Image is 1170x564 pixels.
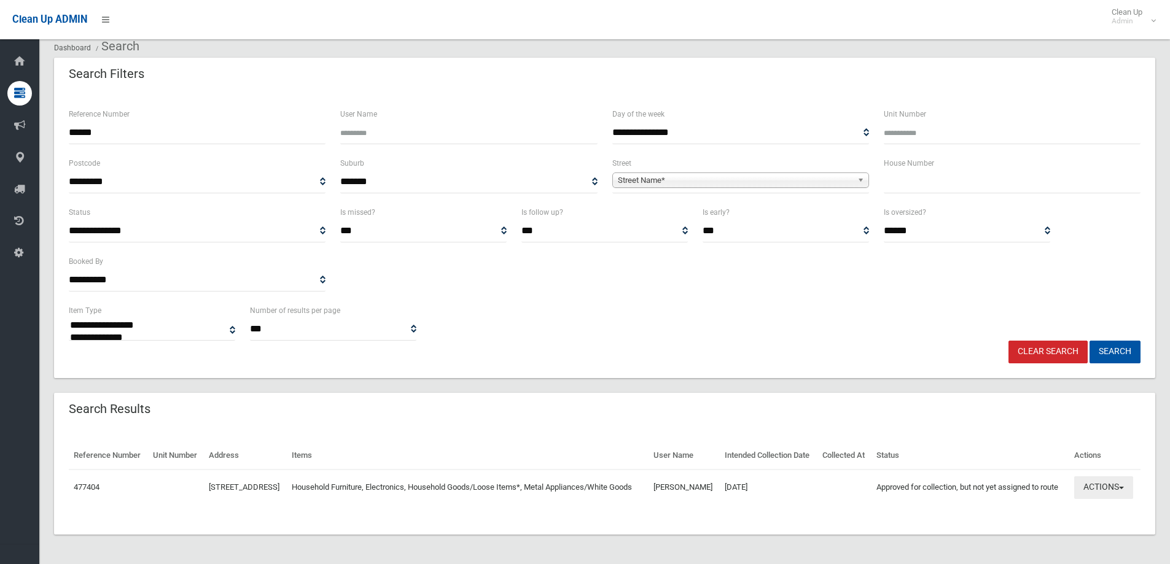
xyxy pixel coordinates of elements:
label: Unit Number [884,107,926,121]
label: Is oversized? [884,206,926,219]
label: House Number [884,156,934,170]
th: Address [204,442,287,469]
header: Search Filters [54,62,159,86]
td: [PERSON_NAME] [649,469,720,505]
a: 477404 [74,482,99,492]
li: Search [93,35,139,58]
th: Items [287,442,649,469]
label: Item Type [69,304,101,317]
label: Suburb [340,156,364,170]
th: Status [872,442,1069,469]
label: Status [69,206,90,219]
label: Day of the week [612,107,665,121]
label: Is early? [703,206,730,219]
td: Household Furniture, Electronics, Household Goods/Loose Items*, Metal Appliances/White Goods [287,469,649,505]
span: Street Name* [618,173,852,188]
th: Unit Number [148,442,204,469]
td: Approved for collection, but not yet assigned to route [872,469,1069,505]
a: Clear Search [1008,341,1088,363]
small: Admin [1112,17,1142,26]
th: Intended Collection Date [720,442,817,469]
th: Collected At [817,442,872,469]
label: Is missed? [340,206,375,219]
header: Search Results [54,397,165,421]
span: Clean Up [1106,7,1155,26]
span: Clean Up ADMIN [12,14,87,25]
button: Actions [1074,476,1133,499]
label: Booked By [69,255,103,268]
label: Street [612,156,631,170]
label: Is follow up? [521,206,563,219]
td: [DATE] [720,469,817,505]
th: Actions [1069,442,1141,469]
th: Reference Number [69,442,148,469]
label: Reference Number [69,107,130,121]
label: User Name [340,107,377,121]
button: Search [1090,341,1141,363]
label: Number of results per page [250,304,340,317]
a: Dashboard [54,44,91,52]
th: User Name [649,442,720,469]
label: Postcode [69,156,100,170]
a: [STREET_ADDRESS] [209,482,279,492]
